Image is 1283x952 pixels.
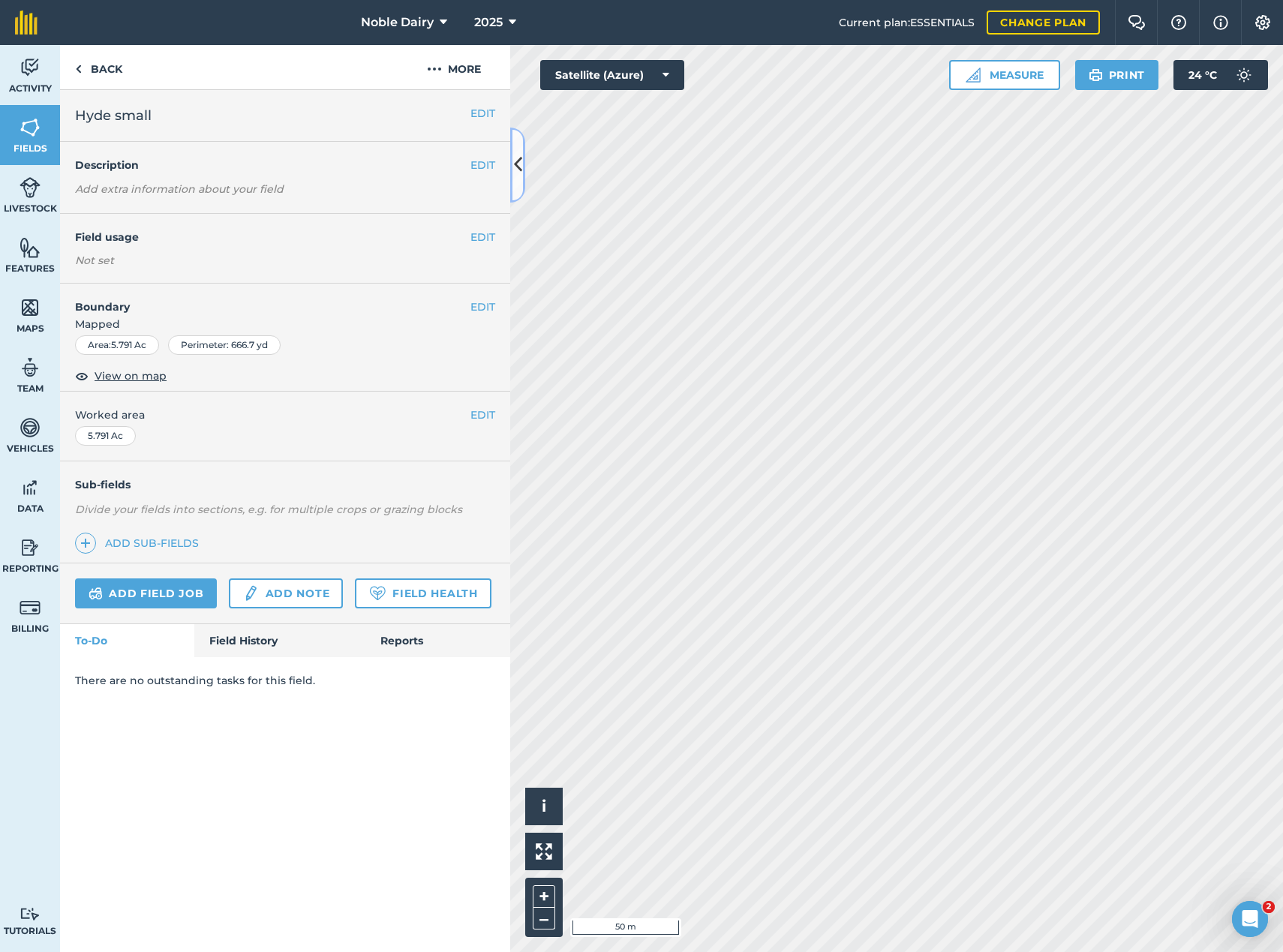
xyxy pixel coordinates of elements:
span: Noble Dairy [361,14,434,32]
img: svg+xml;base64,PHN2ZyB4bWxucz0iaHR0cDovL3d3dy53My5vcmcvMjAwMC9zdmciIHdpZHRoPSIxOSIgaGVpZ2h0PSIyNC... [1089,66,1103,84]
button: i [525,788,563,825]
a: Add note [229,578,343,608]
img: svg+xml;base64,PHN2ZyB4bWxucz0iaHR0cDovL3d3dy53My5vcmcvMjAwMC9zdmciIHdpZHRoPSIxNyIgaGVpZ2h0PSIxNy... [1213,14,1228,32]
img: svg+xml;base64,PD94bWwgdmVyc2lvbj0iMS4wIiBlbmNvZGluZz0idXRmLTgiPz4KPCEtLSBHZW5lcmF0b3I6IEFkb2JlIE... [20,356,41,379]
img: svg+xml;base64,PD94bWwgdmVyc2lvbj0iMS4wIiBlbmNvZGluZz0idXRmLTgiPz4KPCEtLSBHZW5lcmF0b3I6IEFkb2JlIE... [242,584,259,602]
button: Measure [949,60,1060,90]
iframe: Intercom live chat [1232,901,1268,937]
span: Hyde small [75,105,152,126]
p: There are no outstanding tasks for this field. [75,672,495,689]
a: Add sub-fields [75,533,205,554]
button: EDIT [470,407,495,423]
img: svg+xml;base64,PD94bWwgdmVyc2lvbj0iMS4wIiBlbmNvZGluZz0idXRmLTgiPz4KPCEtLSBHZW5lcmF0b3I6IEFkb2JlIE... [20,416,41,439]
button: + [533,885,555,908]
img: fieldmargin Logo [15,11,38,35]
img: A question mark icon [1170,15,1188,30]
h4: Sub-fields [60,476,510,493]
span: Worked area [75,407,495,423]
img: svg+xml;base64,PHN2ZyB4bWxucz0iaHR0cDovL3d3dy53My5vcmcvMjAwMC9zdmciIHdpZHRoPSI1NiIgaGVpZ2h0PSI2MC... [20,116,41,139]
div: Perimeter : 666.7 yd [168,335,281,355]
img: A cog icon [1254,15,1272,30]
img: svg+xml;base64,PD94bWwgdmVyc2lvbj0iMS4wIiBlbmNvZGluZz0idXRmLTgiPz4KPCEtLSBHZW5lcmF0b3I6IEFkb2JlIE... [89,584,103,602]
button: Satellite (Azure) [540,60,684,90]
img: svg+xml;base64,PD94bWwgdmVyc2lvbj0iMS4wIiBlbmNvZGluZz0idXRmLTgiPz4KPCEtLSBHZW5lcmF0b3I6IEFkb2JlIE... [20,56,41,79]
a: Back [60,45,137,89]
button: EDIT [470,229,495,245]
div: 5.791 Ac [75,426,136,446]
a: To-Do [60,624,194,657]
img: svg+xml;base64,PD94bWwgdmVyc2lvbj0iMS4wIiBlbmNvZGluZz0idXRmLTgiPz4KPCEtLSBHZW5lcmF0b3I6IEFkb2JlIE... [20,907,41,921]
em: Add extra information about your field [75,182,284,196]
button: – [533,908,555,929]
em: Divide your fields into sections, e.g. for multiple crops or grazing blocks [75,503,462,516]
span: i [542,797,546,815]
span: 24 ° C [1188,60,1217,90]
a: Add field job [75,578,217,608]
img: svg+xml;base64,PHN2ZyB4bWxucz0iaHR0cDovL3d3dy53My5vcmcvMjAwMC9zdmciIHdpZHRoPSI1NiIgaGVpZ2h0PSI2MC... [20,236,41,259]
img: svg+xml;base64,PD94bWwgdmVyc2lvbj0iMS4wIiBlbmNvZGluZz0idXRmLTgiPz4KPCEtLSBHZW5lcmF0b3I6IEFkb2JlIE... [20,536,41,559]
img: svg+xml;base64,PHN2ZyB4bWxucz0iaHR0cDovL3d3dy53My5vcmcvMjAwMC9zdmciIHdpZHRoPSIyMCIgaGVpZ2h0PSIyNC... [427,60,442,78]
img: svg+xml;base64,PHN2ZyB4bWxucz0iaHR0cDovL3d3dy53My5vcmcvMjAwMC9zdmciIHdpZHRoPSI1NiIgaGVpZ2h0PSI2MC... [20,296,41,319]
span: View on map [95,368,167,384]
a: Field Health [355,578,491,608]
span: Mapped [60,316,510,332]
a: Field History [194,624,365,657]
img: svg+xml;base64,PHN2ZyB4bWxucz0iaHR0cDovL3d3dy53My5vcmcvMjAwMC9zdmciIHdpZHRoPSI5IiBoZWlnaHQ9IjI0Ii... [75,60,82,78]
h4: Field usage [75,229,470,245]
img: Four arrows, one pointing top left, one top right, one bottom right and the last bottom left [536,843,552,860]
button: EDIT [470,157,495,173]
img: svg+xml;base64,PD94bWwgdmVyc2lvbj0iMS4wIiBlbmNvZGluZz0idXRmLTgiPz4KPCEtLSBHZW5lcmF0b3I6IEFkb2JlIE... [20,176,41,199]
span: Current plan : ESSENTIALS [839,14,975,31]
img: svg+xml;base64,PD94bWwgdmVyc2lvbj0iMS4wIiBlbmNvZGluZz0idXRmLTgiPz4KPCEtLSBHZW5lcmF0b3I6IEFkb2JlIE... [20,596,41,619]
button: EDIT [470,105,495,122]
button: View on map [75,367,167,385]
div: Area : 5.791 Ac [75,335,159,355]
span: 2 [1263,901,1275,913]
img: svg+xml;base64,PHN2ZyB4bWxucz0iaHR0cDovL3d3dy53My5vcmcvMjAwMC9zdmciIHdpZHRoPSIxNCIgaGVpZ2h0PSIyNC... [80,534,91,552]
img: Two speech bubbles overlapping with the left bubble in the forefront [1128,15,1146,30]
button: Print [1075,60,1159,90]
h4: Boundary [60,284,470,315]
a: Reports [365,624,510,657]
div: Not set [75,253,495,268]
h4: Description [75,157,495,173]
img: svg+xml;base64,PHN2ZyB4bWxucz0iaHR0cDovL3d3dy53My5vcmcvMjAwMC9zdmciIHdpZHRoPSIxOCIgaGVpZ2h0PSIyNC... [75,367,89,385]
img: Ruler icon [966,68,981,83]
button: 24 °C [1173,60,1268,90]
button: EDIT [470,299,495,315]
button: More [398,45,510,89]
a: Change plan [987,11,1100,35]
img: svg+xml;base64,PD94bWwgdmVyc2lvbj0iMS4wIiBlbmNvZGluZz0idXRmLTgiPz4KPCEtLSBHZW5lcmF0b3I6IEFkb2JlIE... [20,476,41,499]
span: 2025 [474,14,503,32]
img: svg+xml;base64,PD94bWwgdmVyc2lvbj0iMS4wIiBlbmNvZGluZz0idXRmLTgiPz4KPCEtLSBHZW5lcmF0b3I6IEFkb2JlIE... [1229,60,1259,90]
